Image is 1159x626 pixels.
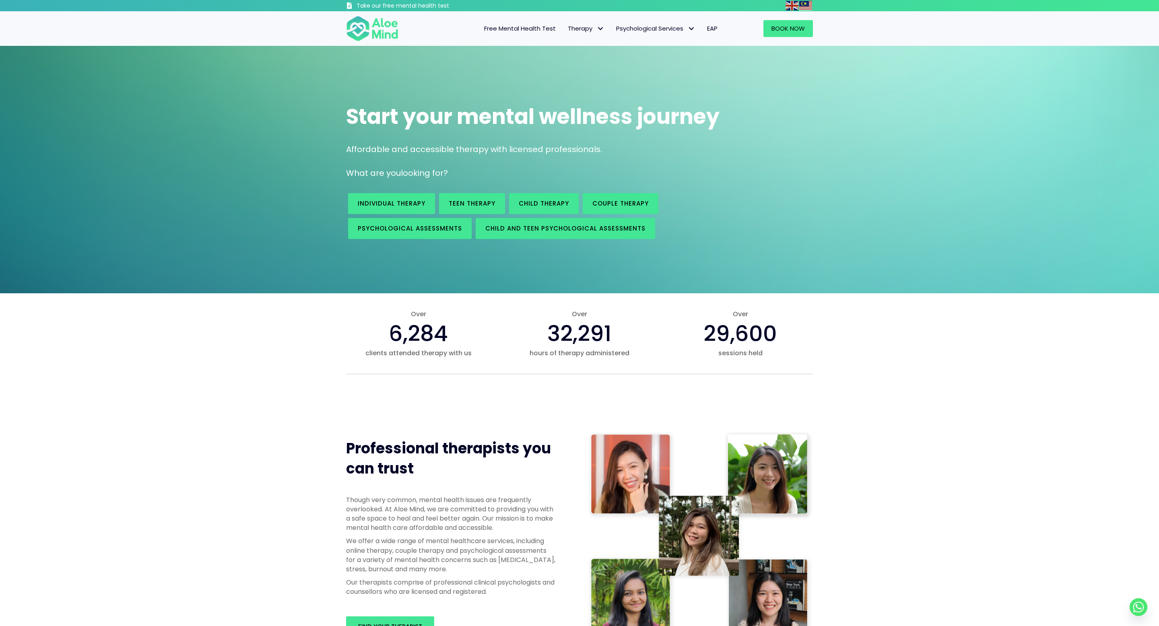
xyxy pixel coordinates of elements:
[346,348,491,358] span: clients attended therapy with us
[799,1,813,10] a: Malay
[346,2,492,11] a: Take our free mental health test
[592,199,649,208] span: Couple therapy
[703,318,777,349] span: 29,600
[507,309,652,319] span: Over
[409,20,724,37] nav: Menu
[519,199,569,208] span: Child Therapy
[401,167,448,179] span: looking for?
[1130,598,1147,616] a: Whatsapp
[346,536,555,574] p: We offer a wide range of mental healthcare services, including online therapy, couple therapy and...
[389,318,448,349] span: 6,284
[476,218,655,239] a: Child and Teen Psychological assessments
[358,224,462,233] span: Psychological assessments
[507,348,652,358] span: hours of therapy administered
[449,199,495,208] span: Teen Therapy
[799,1,812,10] img: ms
[763,20,813,37] a: Book Now
[685,23,697,35] span: Psychological Services: submenu
[616,24,695,33] span: Psychological Services
[358,199,425,208] span: Individual therapy
[346,144,813,155] p: Affordable and accessible therapy with licensed professionals.
[610,20,701,37] a: Psychological ServicesPsychological Services: submenu
[485,224,645,233] span: Child and Teen Psychological assessments
[786,1,799,10] a: English
[346,578,555,596] p: Our therapists comprise of professional clinical psychologists and counsellors who are licensed a...
[771,24,805,33] span: Book Now
[357,2,492,10] h3: Take our free mental health test
[786,1,798,10] img: en
[346,167,401,179] span: What are you
[346,15,398,42] img: Aloe mind Logo
[568,24,604,33] span: Therapy
[346,102,720,131] span: Start your mental wellness journey
[439,193,505,214] a: Teen Therapy
[346,309,491,319] span: Over
[547,318,612,349] span: 32,291
[562,20,610,37] a: TherapyTherapy: submenu
[707,24,718,33] span: EAP
[348,218,472,239] a: Psychological assessments
[701,20,724,37] a: EAP
[478,20,562,37] a: Free Mental Health Test
[484,24,556,33] span: Free Mental Health Test
[668,348,813,358] span: sessions held
[348,193,435,214] a: Individual therapy
[346,438,551,479] span: Professional therapists you can trust
[583,193,658,214] a: Couple therapy
[509,193,579,214] a: Child Therapy
[668,309,813,319] span: Over
[594,23,606,35] span: Therapy: submenu
[346,495,555,533] p: Though very common, mental health issues are frequently overlooked. At Aloe Mind, we are committe...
